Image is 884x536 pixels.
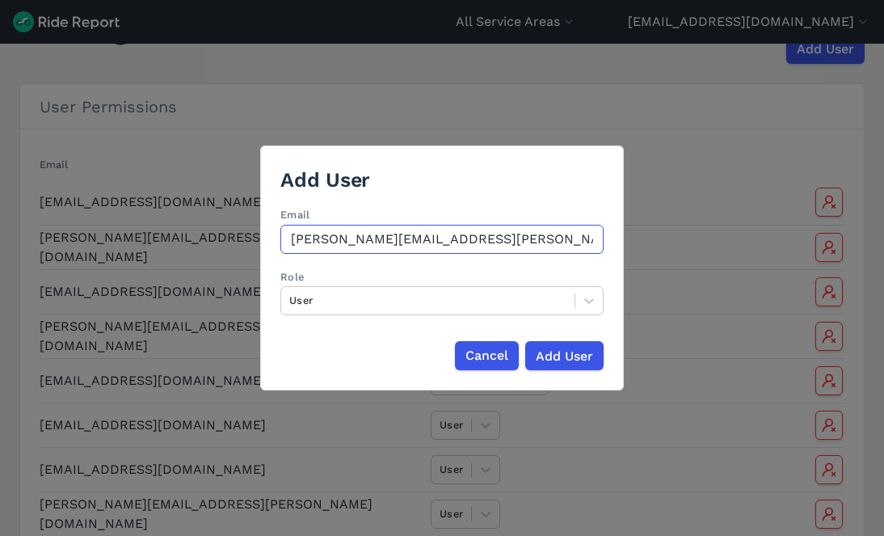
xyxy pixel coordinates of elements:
[525,341,604,370] input: Add User
[465,346,508,365] span: Cancel
[280,271,304,283] label: Role
[280,225,604,254] input: iona@sunnycity.gov
[280,207,604,222] label: Email
[280,166,604,194] h3: Add User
